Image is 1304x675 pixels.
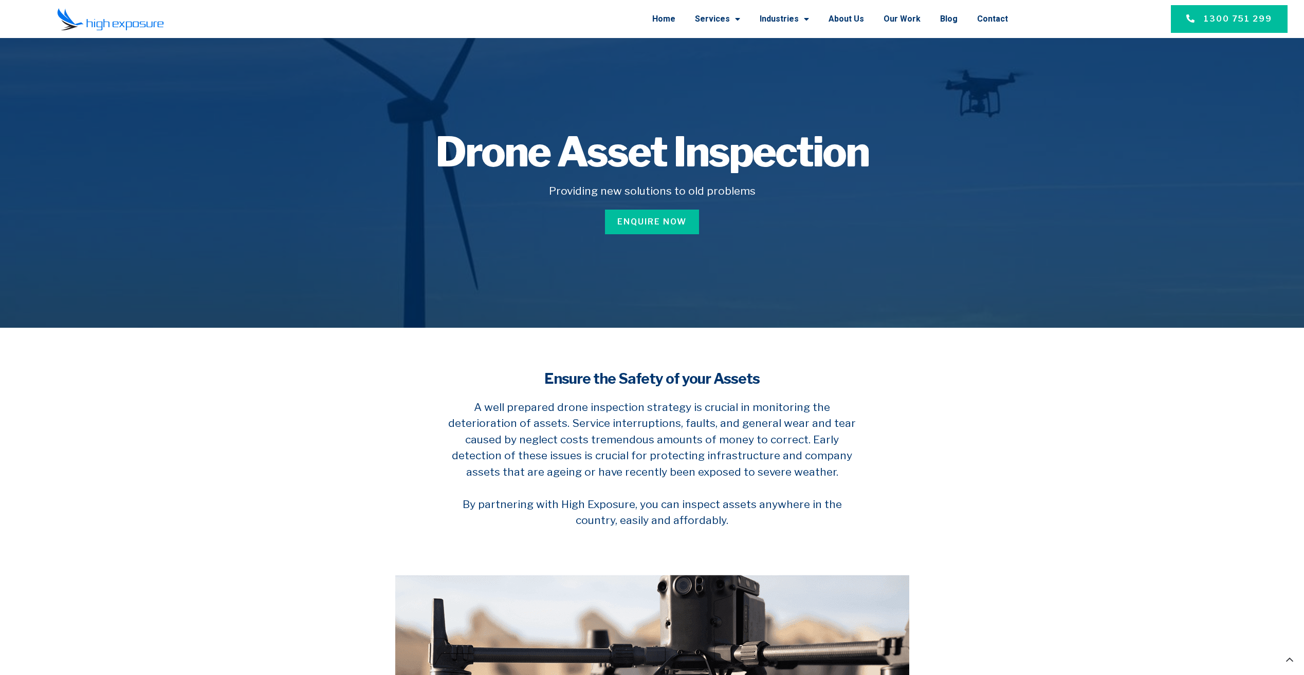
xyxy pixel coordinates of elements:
a: Industries [760,6,809,32]
span: 1300 751 299 [1204,13,1272,25]
a: Blog [940,6,958,32]
img: Final-Logo copy [57,8,164,31]
h1: Drone Asset Inspection [345,132,960,173]
span: Enquire Now [617,216,687,228]
a: Services [695,6,740,32]
a: 1300 751 299 [1171,5,1288,33]
nav: Menu [218,6,1008,32]
a: About Us [829,6,864,32]
h4: Ensure the Safety of your Assets [442,369,863,389]
h5: Providing new solutions to old problems [345,183,960,199]
a: Contact [977,6,1008,32]
a: Home [652,6,675,32]
h5: A well prepared drone inspection strategy is crucial in monitoring the deterioration of assets. S... [442,399,863,529]
a: Enquire Now [605,210,699,234]
a: Our Work [884,6,921,32]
